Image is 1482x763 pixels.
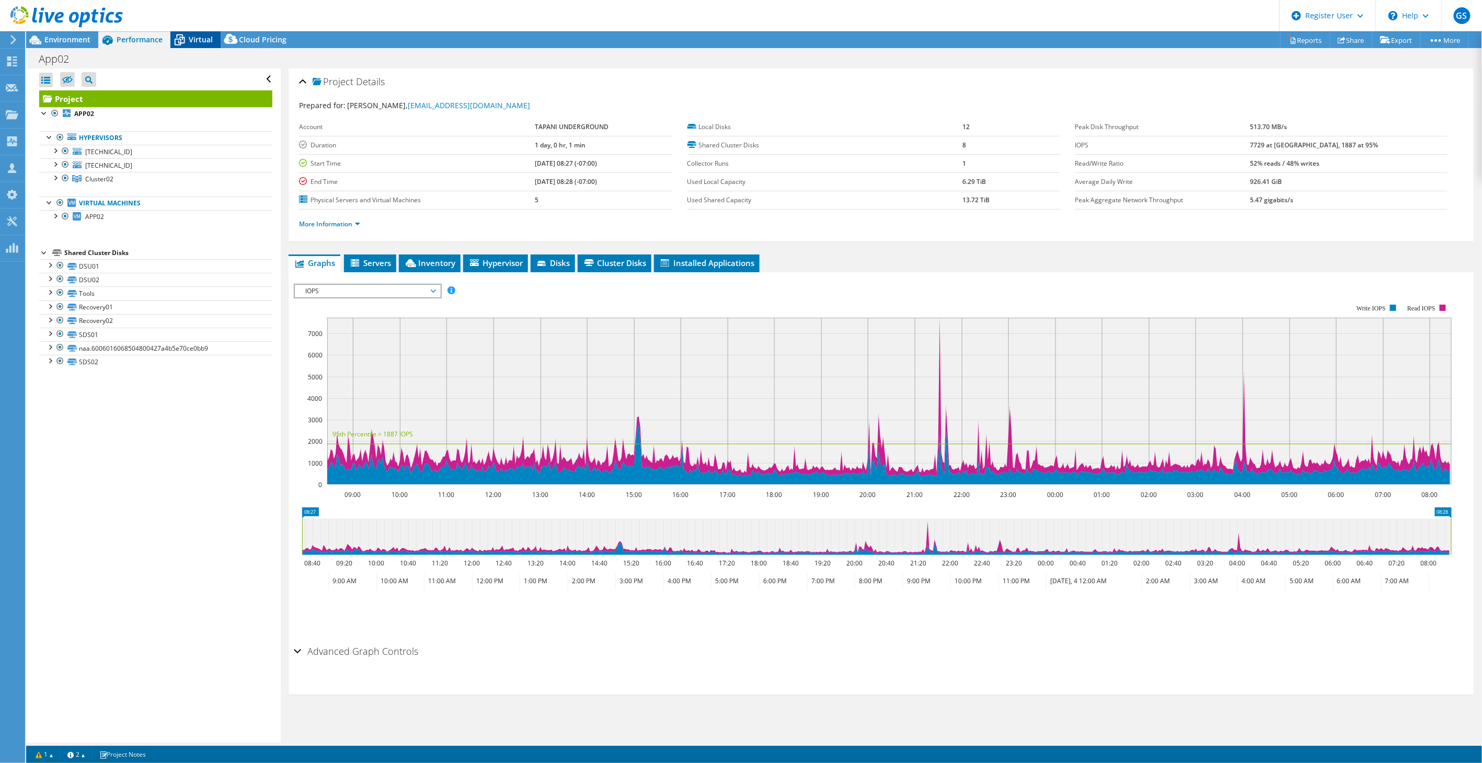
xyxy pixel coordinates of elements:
[860,490,876,499] text: 20:00
[656,559,672,568] text: 16:00
[307,394,322,403] text: 4000
[1038,559,1054,568] text: 00:00
[486,490,502,499] text: 12:00
[813,490,830,499] text: 19:00
[1102,559,1118,568] text: 01:20
[85,175,113,183] span: Cluster02
[1375,490,1392,499] text: 07:00
[962,122,970,131] b: 12
[1141,490,1157,499] text: 02:00
[535,177,597,186] b: [DATE] 08:28 (-07:00)
[1166,559,1182,568] text: 02:40
[1134,559,1150,568] text: 02:00
[299,195,535,205] label: Physical Servers and Virtual Machines
[962,177,986,186] b: 6.29 TiB
[39,158,272,172] a: [TECHNICAL_ID]
[879,559,895,568] text: 20:40
[39,210,272,224] a: APP02
[337,559,353,568] text: 09:20
[39,314,272,328] a: Recovery02
[39,341,272,355] a: naa.6006016068504800427a4b5e70ce0bb9
[64,247,272,259] div: Shared Cluster Disks
[687,177,963,187] label: Used Local Capacity
[1250,195,1293,204] b: 5.47 gigabits/s
[1282,490,1298,499] text: 05:00
[687,195,963,205] label: Used Shared Capacity
[347,100,530,110] span: [PERSON_NAME],
[1075,195,1250,205] label: Peak Aggregate Network Throughput
[1075,140,1250,151] label: IOPS
[39,300,272,314] a: Recovery01
[962,141,966,149] b: 8
[1230,559,1246,568] text: 04:00
[962,195,990,204] b: 13.72 TiB
[1422,490,1438,499] text: 08:00
[560,559,576,568] text: 14:00
[404,258,455,268] span: Inventory
[962,159,966,168] b: 1
[815,559,831,568] text: 19:20
[34,53,85,65] h1: App02
[308,373,323,382] text: 5000
[1389,559,1405,568] text: 07:20
[592,559,608,568] text: 14:40
[349,258,391,268] span: Servers
[1048,490,1064,499] text: 00:00
[299,177,535,187] label: End Time
[308,415,323,424] text: 3000
[1250,122,1287,131] b: 513.70 MB/s
[1388,11,1398,20] svg: \n
[687,122,963,132] label: Local Disks
[369,559,385,568] text: 10:00
[624,559,640,568] text: 15:20
[1293,559,1309,568] text: 05:20
[1372,32,1421,48] a: Export
[751,559,767,568] text: 18:00
[1094,490,1110,499] text: 01:00
[687,559,704,568] text: 16:40
[1328,490,1345,499] text: 06:00
[496,559,512,568] text: 12:40
[464,559,480,568] text: 12:00
[239,34,286,44] span: Cloud Pricing
[299,100,346,110] label: Prepared for:
[673,490,689,499] text: 16:00
[1250,177,1282,186] b: 926.41 GiB
[299,158,535,169] label: Start Time
[294,258,335,268] span: Graphs
[300,285,434,297] span: IOPS
[308,459,323,468] text: 1000
[783,559,799,568] text: 18:40
[907,490,923,499] text: 21:00
[60,748,93,761] a: 2
[39,196,272,210] a: Virtual Machines
[39,131,272,145] a: Hypervisors
[1250,159,1319,168] b: 52% reads / 48% writes
[911,559,927,568] text: 21:20
[1001,490,1017,499] text: 23:00
[1070,559,1086,568] text: 00:40
[974,559,991,568] text: 22:40
[308,329,323,338] text: 7000
[39,145,272,158] a: [TECHNICAL_ID]
[1075,177,1250,187] label: Average Daily Write
[1075,122,1250,132] label: Peak Disk Throughput
[1188,490,1204,499] text: 03:00
[439,490,455,499] text: 11:00
[626,490,642,499] text: 15:00
[954,490,970,499] text: 22:00
[720,490,736,499] text: 17:00
[332,430,413,438] text: 95th Percentile = 1887 IOPS
[85,161,132,170] span: [TECHNICAL_ID]
[687,140,963,151] label: Shared Cluster Disks
[28,748,61,761] a: 1
[659,258,754,268] span: Installed Applications
[1261,559,1278,568] text: 04:40
[847,559,863,568] text: 20:00
[345,490,361,499] text: 09:00
[85,147,132,156] span: [TECHNICAL_ID]
[535,141,585,149] b: 1 day, 0 hr, 1 min
[1198,559,1214,568] text: 03:20
[299,219,360,228] a: More Information
[39,328,272,341] a: SDS01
